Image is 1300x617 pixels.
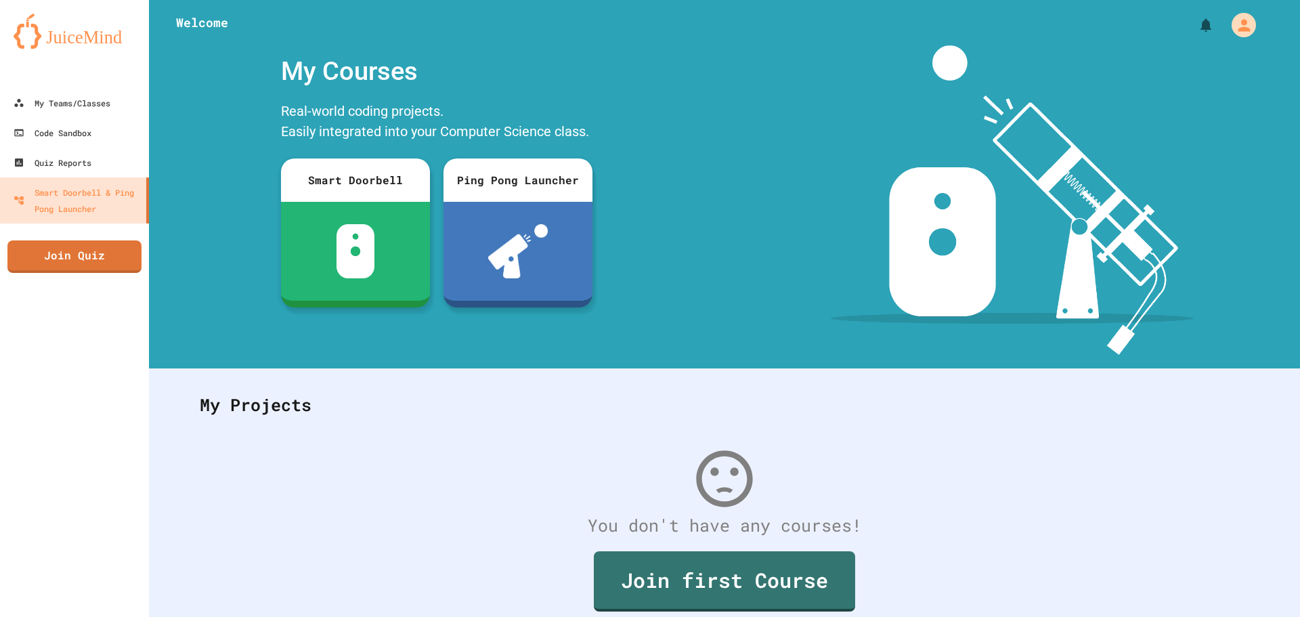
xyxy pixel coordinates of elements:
[186,379,1263,431] div: My Projects
[14,184,141,217] div: Smart Doorbell & Ping Pong Launcher
[337,224,375,278] img: sdb-white.svg
[281,158,430,202] div: Smart Doorbell
[1217,9,1259,41] div: My Account
[14,154,91,171] div: Quiz Reports
[14,125,91,141] div: Code Sandbox
[14,14,135,49] img: logo-orange.svg
[1173,14,1217,37] div: My Notifications
[594,551,855,612] a: Join first Course
[14,95,110,111] div: My Teams/Classes
[186,513,1263,538] div: You don't have any courses!
[274,45,599,98] div: My Courses
[831,45,1194,355] img: banner-image-my-projects.png
[488,224,548,278] img: ppl-with-ball.png
[274,98,599,148] div: Real-world coding projects. Easily integrated into your Computer Science class.
[443,158,592,202] div: Ping Pong Launcher
[7,240,142,273] a: Join Quiz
